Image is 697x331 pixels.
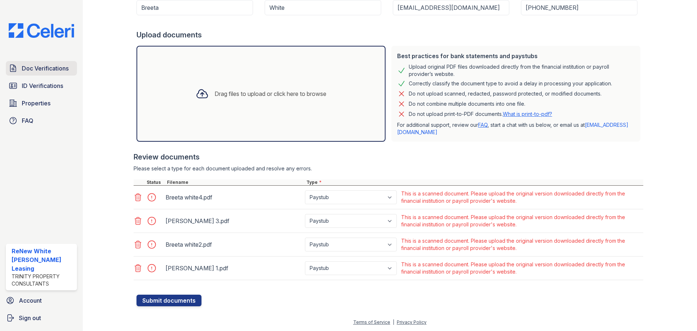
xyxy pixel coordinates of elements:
div: Upload original PDF files downloaded directly from the financial institution or payroll provider’... [409,63,635,78]
a: Privacy Policy [397,319,427,325]
div: This is a scanned document. Please upload the original version downloaded directly from the finan... [401,214,642,228]
p: Do not upload print-to-PDF documents. [409,110,552,118]
a: ID Verifications [6,78,77,93]
div: [PERSON_NAME] 1.pdf [166,262,302,274]
a: FAQ [6,113,77,128]
span: Doc Verifications [22,64,69,73]
a: Terms of Service [353,319,390,325]
div: | [393,319,394,325]
div: Status [145,179,166,185]
div: This is a scanned document. Please upload the original version downloaded directly from the finan... [401,237,642,252]
div: Please select a type for each document uploaded and resolve any errors. [134,165,643,172]
div: [PERSON_NAME] 3.pdf [166,215,302,227]
div: Do not combine multiple documents into one file. [409,100,525,108]
a: Doc Verifications [6,61,77,76]
div: This is a scanned document. Please upload the original version downloaded directly from the finan... [401,190,642,205]
a: What is print-to-pdf? [503,111,552,117]
p: For additional support, review our , start a chat with us below, or email us at [397,121,635,136]
div: Do not upload scanned, redacted, password protected, or modified documents. [409,89,602,98]
a: FAQ [478,122,488,128]
a: Sign out [3,311,80,325]
div: Best practices for bank statements and paystubs [397,52,635,60]
div: Breeta white2.pdf [166,239,302,250]
span: Account [19,296,42,305]
span: ID Verifications [22,81,63,90]
a: Properties [6,96,77,110]
div: Upload documents [136,30,643,40]
div: Breeta white4.pdf [166,191,302,203]
img: CE_Logo_Blue-a8612792a0a2168367f1c8372b55b34899dd931a85d93a1a3d3e32e68fde9ad4.png [3,23,80,38]
div: ReNew White [PERSON_NAME] Leasing [12,247,74,273]
button: Submit documents [136,295,201,306]
div: Correctly classify the document type to avoid a delay in processing your application. [409,79,612,88]
span: Properties [22,99,50,108]
div: Drag files to upload or click here to browse [215,89,326,98]
span: FAQ [22,116,33,125]
div: Review documents [134,152,643,162]
span: Sign out [19,314,41,322]
a: Account [3,293,80,308]
div: Filename [166,179,305,185]
div: Trinity Property Consultants [12,273,74,287]
div: Type [305,179,643,185]
div: This is a scanned document. Please upload the original version downloaded directly from the finan... [401,261,642,275]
